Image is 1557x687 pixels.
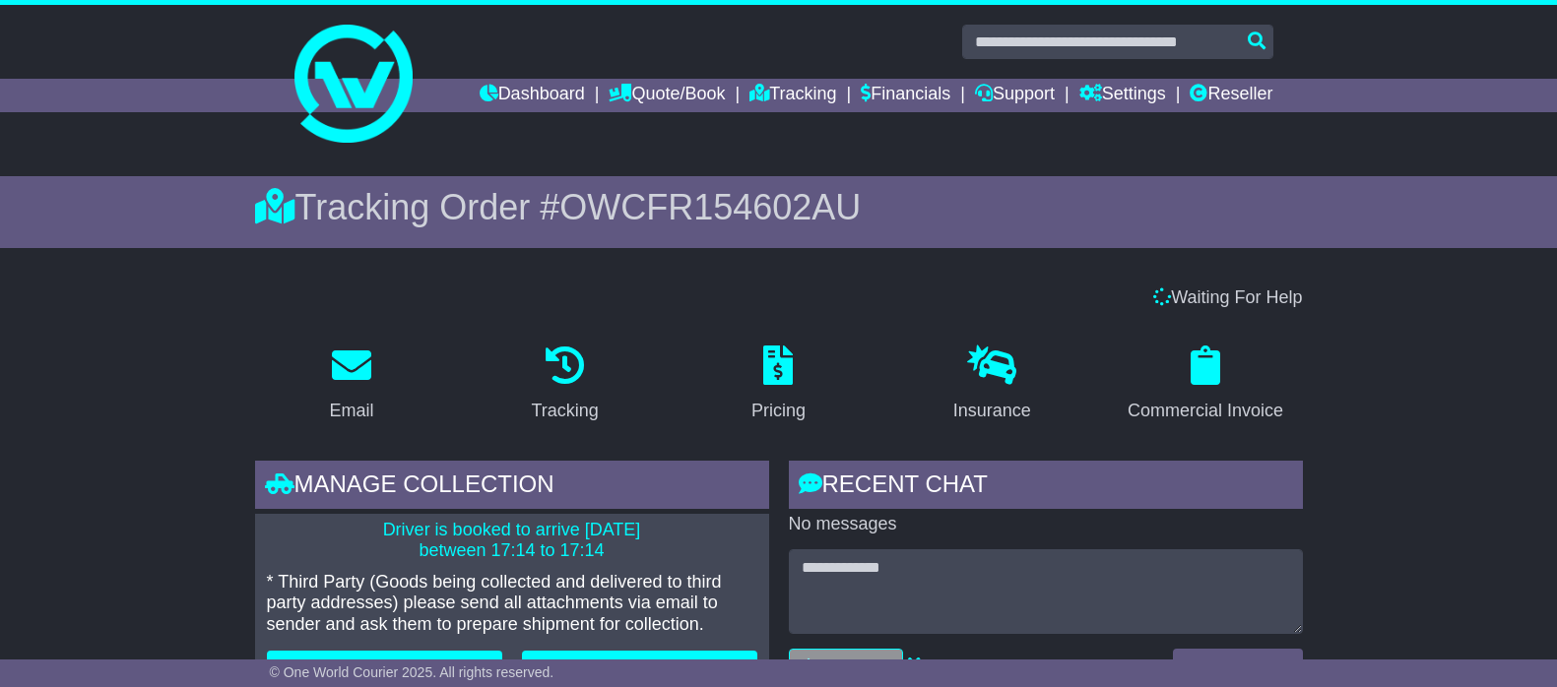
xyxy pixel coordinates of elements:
a: Tracking [519,339,612,431]
button: Rebook / Change Pickup [522,651,757,685]
a: Settings [1079,79,1166,112]
div: RECENT CHAT [789,461,1303,514]
button: Cancel Booking [267,651,502,685]
div: Waiting For Help [245,287,1313,309]
a: Insurance [941,339,1044,431]
a: Tracking [749,79,836,112]
a: Email [316,339,386,431]
button: Send a Message [1173,649,1302,683]
div: Commercial Invoice [1128,398,1283,424]
p: * Third Party (Goods being collected and delivered to third party addresses) please send all atta... [267,572,757,636]
p: Driver is booked to arrive [DATE] between 17:14 to 17:14 [267,520,757,562]
a: Pricing [739,339,818,431]
div: Email [329,398,373,424]
div: Insurance [953,398,1031,424]
a: Commercial Invoice [1115,339,1296,431]
a: Reseller [1190,79,1272,112]
div: Manage collection [255,461,769,514]
div: Tracking Order # [255,186,1303,228]
a: Support [975,79,1055,112]
a: Financials [861,79,950,112]
span: OWCFR154602AU [559,187,861,227]
p: No messages [789,514,1303,535]
div: Tracking [532,398,599,424]
a: Dashboard [480,79,585,112]
a: Quote/Book [609,79,725,112]
span: © One World Courier 2025. All rights reserved. [270,664,554,680]
div: Pricing [751,398,806,424]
